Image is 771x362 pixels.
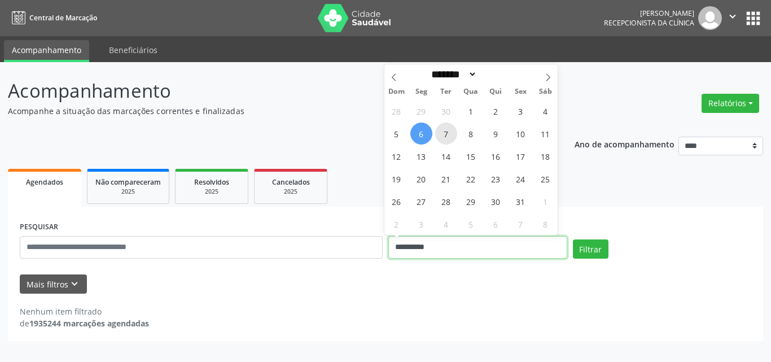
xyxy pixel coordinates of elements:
span: Central de Marcação [29,13,97,23]
span: Outubro 6, 2025 [410,123,432,145]
span: Outubro 1, 2025 [460,100,482,122]
span: Outubro 16, 2025 [485,145,507,167]
div: [PERSON_NAME] [604,8,694,18]
span: Outubro 2, 2025 [485,100,507,122]
div: de [20,317,149,329]
span: Outubro 13, 2025 [410,145,432,167]
span: Outubro 21, 2025 [435,168,457,190]
span: Outubro 26, 2025 [385,190,408,212]
button: Filtrar [573,239,608,259]
span: Outubro 11, 2025 [535,123,557,145]
span: Outubro 15, 2025 [460,145,482,167]
span: Novembro 7, 2025 [510,213,532,235]
span: Setembro 28, 2025 [385,100,408,122]
span: Seg [409,88,433,95]
span: Outubro 7, 2025 [435,123,457,145]
span: Novembro 6, 2025 [485,213,507,235]
span: Agendados [26,177,63,187]
span: Outubro 28, 2025 [435,190,457,212]
span: Cancelados [272,177,310,187]
div: Nenhum item filtrado [20,306,149,317]
span: Novembro 2, 2025 [385,213,408,235]
span: Outubro 14, 2025 [435,145,457,167]
p: Ano de acompanhamento [575,137,674,151]
a: Central de Marcação [8,8,97,27]
button: apps [743,8,763,28]
a: Acompanhamento [4,40,89,62]
span: Outubro 25, 2025 [535,168,557,190]
span: Outubro 31, 2025 [510,190,532,212]
span: Outubro 5, 2025 [385,123,408,145]
label: PESQUISAR [20,219,58,236]
span: Outubro 8, 2025 [460,123,482,145]
p: Acompanhamento [8,77,537,105]
span: Outubro 27, 2025 [410,190,432,212]
span: Outubro 19, 2025 [385,168,408,190]
span: Novembro 1, 2025 [535,190,557,212]
span: Setembro 29, 2025 [410,100,432,122]
div: 2025 [183,187,240,196]
strong: 1935244 marcações agendadas [29,318,149,329]
span: Sex [508,88,533,95]
span: Outubro 10, 2025 [510,123,532,145]
span: Outubro 30, 2025 [485,190,507,212]
span: Outubro 20, 2025 [410,168,432,190]
span: Qui [483,88,508,95]
button: Mais filtroskeyboard_arrow_down [20,274,87,294]
span: Resolvidos [194,177,229,187]
span: Sáb [533,88,558,95]
span: Dom [384,88,409,95]
span: Outubro 29, 2025 [460,190,482,212]
span: Outubro 9, 2025 [485,123,507,145]
span: Outubro 22, 2025 [460,168,482,190]
span: Recepcionista da clínica [604,18,694,28]
img: img [698,6,722,30]
span: Outubro 17, 2025 [510,145,532,167]
div: 2025 [262,187,319,196]
span: Outubro 23, 2025 [485,168,507,190]
span: Outubro 3, 2025 [510,100,532,122]
button:  [722,6,743,30]
select: Month [428,68,478,80]
span: Setembro 30, 2025 [435,100,457,122]
span: Qua [458,88,483,95]
span: Novembro 5, 2025 [460,213,482,235]
span: Outubro 24, 2025 [510,168,532,190]
i: keyboard_arrow_down [68,278,81,290]
a: Beneficiários [101,40,165,60]
div: 2025 [95,187,161,196]
span: Outubro 18, 2025 [535,145,557,167]
span: Novembro 8, 2025 [535,213,557,235]
input: Year [477,68,514,80]
i:  [726,10,739,23]
button: Relatórios [702,94,759,113]
span: Novembro 3, 2025 [410,213,432,235]
span: Ter [433,88,458,95]
span: Novembro 4, 2025 [435,213,457,235]
span: Outubro 4, 2025 [535,100,557,122]
p: Acompanhe a situação das marcações correntes e finalizadas [8,105,537,117]
span: Outubro 12, 2025 [385,145,408,167]
span: Não compareceram [95,177,161,187]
